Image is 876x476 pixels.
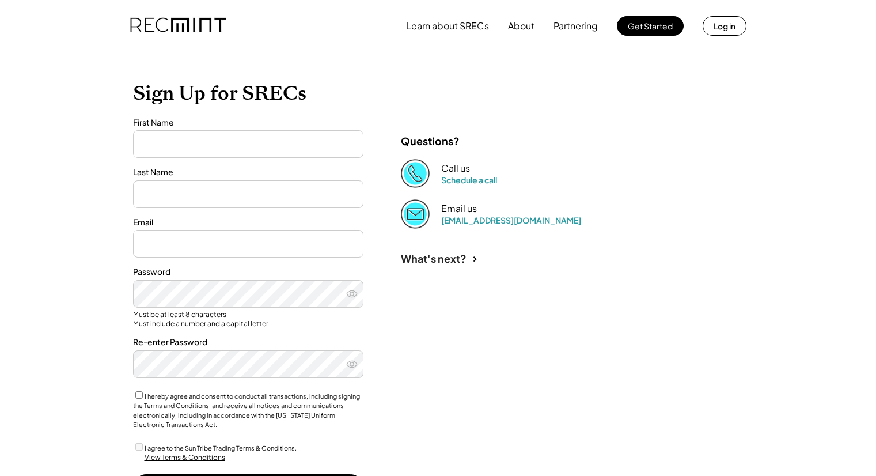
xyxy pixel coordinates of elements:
div: Email us [441,203,477,215]
button: Get Started [617,16,684,36]
div: Last Name [133,167,363,178]
div: Must be at least 8 characters Must include a number and a capital letter [133,310,363,328]
div: Questions? [401,134,460,148]
label: I agree to the Sun Tribe Trading Terms & Conditions. [145,444,297,452]
a: Schedule a call [441,175,497,185]
div: Password [133,266,363,278]
div: What's next? [401,252,467,265]
div: View Terms & Conditions [145,453,225,463]
div: Re-enter Password [133,337,363,348]
a: [EMAIL_ADDRESS][DOMAIN_NAME] [441,215,581,225]
h1: Sign Up for SRECs [133,81,744,105]
button: Partnering [553,14,598,37]
img: recmint-logotype%403x.png [130,6,226,46]
img: Email%202%403x.png [401,199,430,228]
button: About [508,14,534,37]
div: First Name [133,117,363,129]
button: Learn about SRECs [406,14,489,37]
div: Email [133,217,363,228]
button: Log in [703,16,746,36]
img: Phone%20copy%403x.png [401,159,430,188]
label: I hereby agree and consent to conduct all transactions, including signing the Terms and Condition... [133,392,360,429]
div: Call us [441,163,470,175]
